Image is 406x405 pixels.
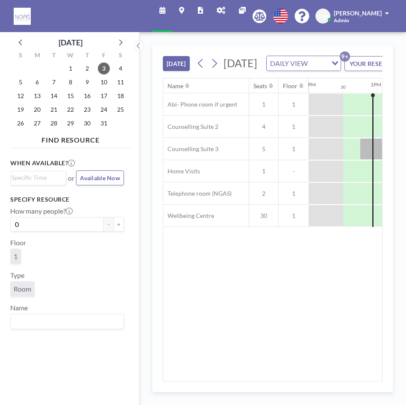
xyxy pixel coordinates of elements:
[334,17,349,24] span: Admin
[68,174,74,182] span: or
[15,104,26,116] span: Sunday, October 19, 2025
[115,90,127,102] span: Saturday, October 18, 2025
[59,36,82,48] div: [DATE]
[249,212,278,220] span: 30
[163,123,218,131] span: Counselling Suite 2
[283,82,297,90] div: Floor
[10,196,124,203] h3: Specify resource
[46,51,62,62] div: T
[65,63,76,74] span: Wednesday, October 1, 2025
[249,101,278,108] span: 1
[79,51,95,62] div: T
[29,51,46,62] div: M
[115,104,127,116] span: Saturday, October 25, 2025
[10,132,131,144] h4: FIND RESOURCE
[15,117,26,129] span: Sunday, October 26, 2025
[279,190,309,197] span: 1
[31,90,43,102] span: Monday, October 13, 2025
[48,117,60,129] span: Tuesday, October 28, 2025
[163,167,200,175] span: Home Visits
[81,63,93,74] span: Thursday, October 2, 2025
[65,117,76,129] span: Wednesday, October 29, 2025
[249,145,278,153] span: 5
[10,271,24,280] label: Type
[12,173,61,182] input: Search for option
[334,9,382,17] span: [PERSON_NAME]
[11,171,66,184] div: Search for option
[98,104,110,116] span: Friday, October 24, 2025
[76,170,124,185] button: Available Now
[168,82,183,90] div: Name
[163,212,214,220] span: Wellbeing Centre
[65,104,76,116] span: Wednesday, October 22, 2025
[95,51,112,62] div: F
[48,90,60,102] span: Tuesday, October 14, 2025
[81,90,93,102] span: Thursday, October 16, 2025
[31,104,43,116] span: Monday, October 20, 2025
[371,81,381,88] div: 1PM
[81,76,93,88] span: Thursday, October 9, 2025
[98,117,110,129] span: Friday, October 31, 2025
[48,104,60,116] span: Tuesday, October 21, 2025
[224,57,257,69] span: [DATE]
[310,58,327,69] input: Search for option
[268,58,309,69] span: DAILY VIEW
[279,123,309,131] span: 1
[98,76,110,88] span: Friday, October 10, 2025
[253,82,267,90] div: Seats
[115,63,127,74] span: Saturday, October 4, 2025
[62,51,79,62] div: W
[279,167,309,175] span: -
[80,174,120,182] span: Available Now
[98,90,110,102] span: Friday, October 17, 2025
[31,76,43,88] span: Monday, October 6, 2025
[10,207,73,215] label: How many people?
[14,8,31,25] img: organization-logo
[65,76,76,88] span: Wednesday, October 8, 2025
[14,252,18,260] span: 1
[115,76,127,88] span: Saturday, October 11, 2025
[15,90,26,102] span: Sunday, October 12, 2025
[163,145,218,153] span: Counselling Suite 3
[279,101,309,108] span: 1
[12,316,119,327] input: Search for option
[340,51,350,62] p: 9+
[81,117,93,129] span: Thursday, October 30, 2025
[65,90,76,102] span: Wednesday, October 15, 2025
[279,145,309,153] span: 1
[279,212,309,220] span: 1
[267,56,341,71] div: Search for option
[302,81,316,88] div: 12PM
[10,238,26,247] label: Floor
[249,123,278,131] span: 4
[341,84,346,90] div: 30
[103,217,114,232] button: -
[81,104,93,116] span: Thursday, October 23, 2025
[163,56,190,71] button: [DATE]
[98,63,110,74] span: Friday, October 3, 2025
[249,190,278,197] span: 2
[31,117,43,129] span: Monday, October 27, 2025
[48,76,60,88] span: Tuesday, October 7, 2025
[15,76,26,88] span: Sunday, October 5, 2025
[11,314,124,329] div: Search for option
[249,167,278,175] span: 1
[318,12,328,20] span: AW
[114,217,124,232] button: +
[163,190,232,197] span: Telephone room (NGAS)
[163,101,237,108] span: Abi- Phone room if urgent
[112,51,129,62] div: S
[10,304,28,312] label: Name
[12,51,29,62] div: S
[14,285,31,293] span: Room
